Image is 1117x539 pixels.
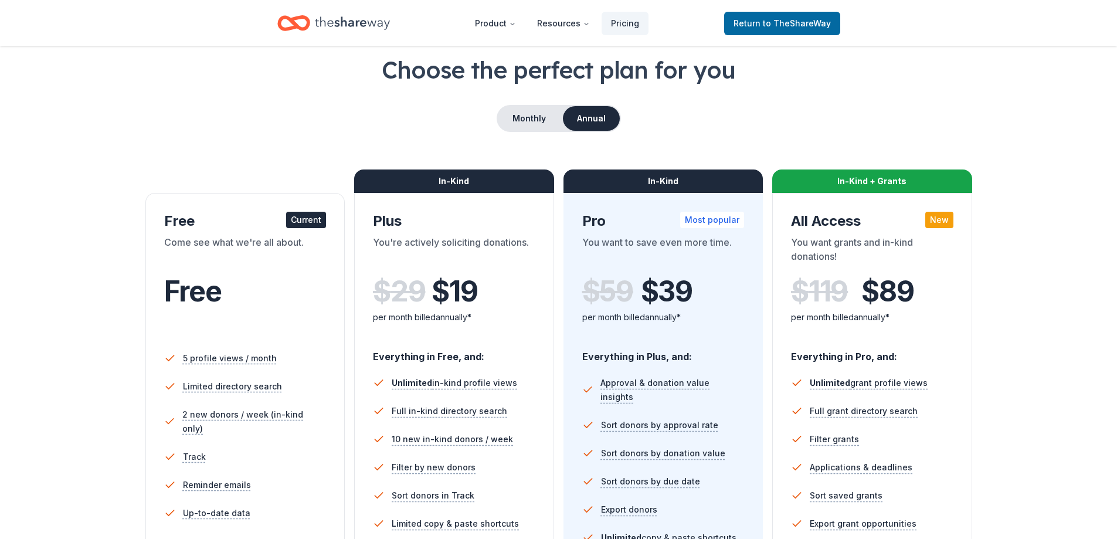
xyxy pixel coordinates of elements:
[601,446,725,460] span: Sort donors by donation value
[582,212,745,230] div: Pro
[810,404,918,418] span: Full grant directory search
[563,106,620,131] button: Annual
[810,378,928,388] span: grant profile views
[498,106,561,131] button: Monthly
[772,170,972,193] div: In-Kind + Grants
[47,53,1070,86] h1: Choose the perfect plan for you
[183,450,206,464] span: Track
[680,212,744,228] div: Most popular
[582,340,745,364] div: Everything in Plus, and:
[641,275,692,308] span: $ 39
[791,212,953,230] div: All Access
[432,275,477,308] span: $ 19
[602,12,649,35] a: Pricing
[354,170,554,193] div: In-Kind
[392,432,513,446] span: 10 new in-kind donors / week
[810,517,916,531] span: Export grant opportunities
[563,170,763,193] div: In-Kind
[601,474,700,489] span: Sort donors by due date
[810,378,850,388] span: Unlimited
[734,16,831,30] span: Return
[183,379,282,394] span: Limited directory search
[791,310,953,324] div: per month billed annually*
[392,489,474,503] span: Sort donors in Track
[601,418,718,432] span: Sort donors by approval rate
[810,432,859,446] span: Filter grants
[373,212,535,230] div: Plus
[791,235,953,268] div: You want grants and in-kind donations!
[277,9,390,37] a: Home
[373,340,535,364] div: Everything in Free, and:
[466,9,649,37] nav: Main
[286,212,326,228] div: Current
[183,506,250,520] span: Up-to-date data
[164,235,327,268] div: Come see what we're all about.
[392,378,432,388] span: Unlimited
[373,310,535,324] div: per month billed annually*
[810,489,882,503] span: Sort saved grants
[601,503,657,517] span: Export donors
[600,376,744,404] span: Approval & donation value insights
[164,274,222,309] span: Free
[182,408,326,436] span: 2 new donors / week (in-kind only)
[183,351,277,365] span: 5 profile views / month
[582,310,745,324] div: per month billed annually*
[861,275,914,308] span: $ 89
[373,235,535,268] div: You're actively soliciting donations.
[392,378,517,388] span: in-kind profile views
[392,460,476,474] span: Filter by new donors
[392,404,507,418] span: Full in-kind directory search
[810,460,912,474] span: Applications & deadlines
[528,12,599,35] button: Resources
[925,212,953,228] div: New
[164,212,327,230] div: Free
[791,340,953,364] div: Everything in Pro, and:
[183,478,251,492] span: Reminder emails
[466,12,525,35] button: Product
[724,12,840,35] a: Returnto TheShareWay
[763,18,831,28] span: to TheShareWay
[582,235,745,268] div: You want to save even more time.
[392,517,519,531] span: Limited copy & paste shortcuts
